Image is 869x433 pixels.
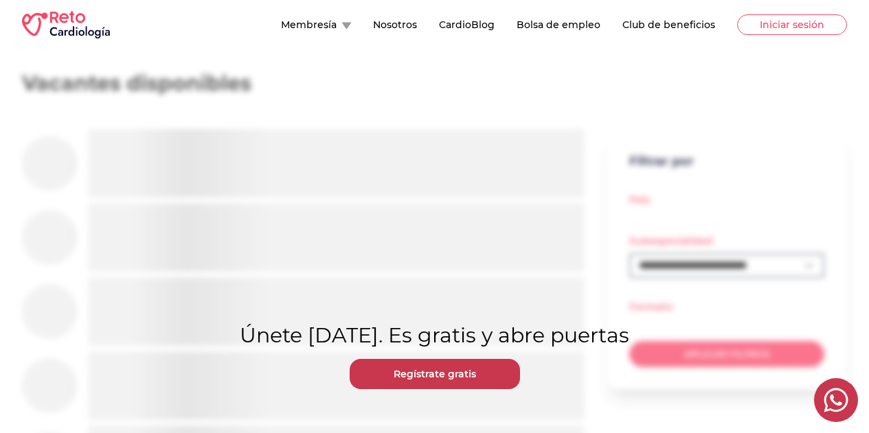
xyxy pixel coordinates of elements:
img: RETO Cardio Logo [22,11,110,38]
button: Nosotros [373,18,417,32]
p: Únete [DATE]. Es gratis y abre puertas [5,323,864,348]
button: CardioBlog [439,18,495,32]
button: Bolsa de empleo [517,18,600,32]
a: Regístrate gratis [350,359,520,389]
button: Iniciar sesión [737,14,847,35]
button: Club de beneficios [622,18,715,32]
button: Membresía [281,18,351,32]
